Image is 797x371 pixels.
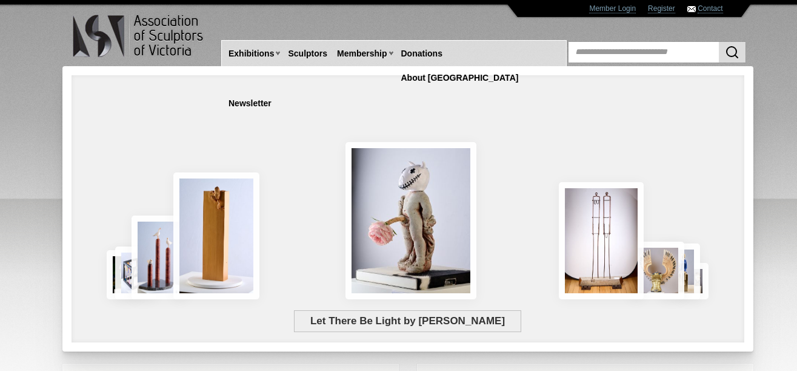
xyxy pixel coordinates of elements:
a: Member Login [589,4,636,13]
a: Donations [396,43,447,65]
img: Little Frog. Big Climb [173,172,259,299]
img: logo.png [72,12,205,60]
a: Contact [698,4,722,13]
img: Search [725,45,739,60]
img: Let There Be Light [345,142,476,299]
a: About [GEOGRAPHIC_DATA] [396,67,524,89]
a: Exhibitions [224,43,279,65]
a: Membership [332,43,392,65]
a: Sculptors [283,43,332,65]
a: Newsletter [224,92,276,115]
img: Swingers [559,182,644,299]
img: Lorica Plumata (Chrysus) [629,242,684,299]
img: Contact ASV [687,6,696,12]
span: Let There Be Light by [PERSON_NAME] [294,310,521,332]
a: Register [648,4,675,13]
